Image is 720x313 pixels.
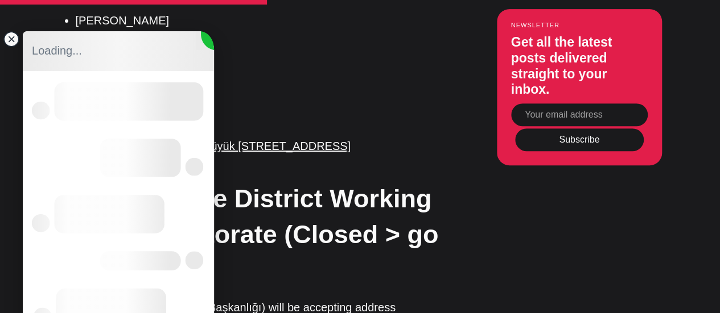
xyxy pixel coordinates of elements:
[58,181,439,288] h2: The Ümraniye District Working Group Directorate (Closed > go Pendik)
[76,35,440,52] li: Kâğıthane
[511,22,648,29] small: Newsletter
[515,128,644,151] button: Subscribe
[76,80,440,97] li: Şişli
[511,35,648,98] h3: Get all the latest posts delivered straight to your inbox.
[76,57,440,74] li: Sarıyer
[103,140,351,152] a: [PERSON_NAME], Büyük [STREET_ADDRESS]
[76,103,440,120] li: Zeytinburnu
[511,103,648,126] input: Your email address
[76,12,440,29] li: [PERSON_NAME]
[59,137,440,155] p: Address:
